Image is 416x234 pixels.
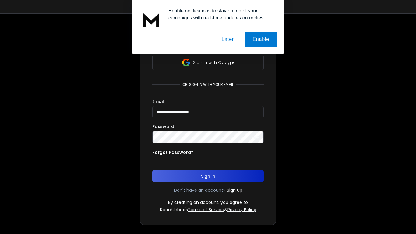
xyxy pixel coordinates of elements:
[160,207,256,213] p: ReachInbox's &
[152,124,174,129] label: Password
[168,199,248,205] p: By creating an account, you agree to
[164,7,277,21] div: Enable notifications to stay on top of your campaigns with real-time updates on replies.
[152,170,264,182] button: Sign In
[139,7,164,32] img: notification icon
[214,32,241,47] button: Later
[152,55,264,70] button: Sign in with Google
[174,187,226,193] p: Don't have an account?
[227,207,256,213] a: Privacy Policy
[188,207,224,213] a: Terms of Service
[193,59,234,66] p: Sign in with Google
[152,99,164,104] label: Email
[152,149,193,155] p: Forgot Password?
[180,82,236,87] p: or, sign in with your email
[227,187,242,193] a: Sign Up
[245,32,277,47] button: Enable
